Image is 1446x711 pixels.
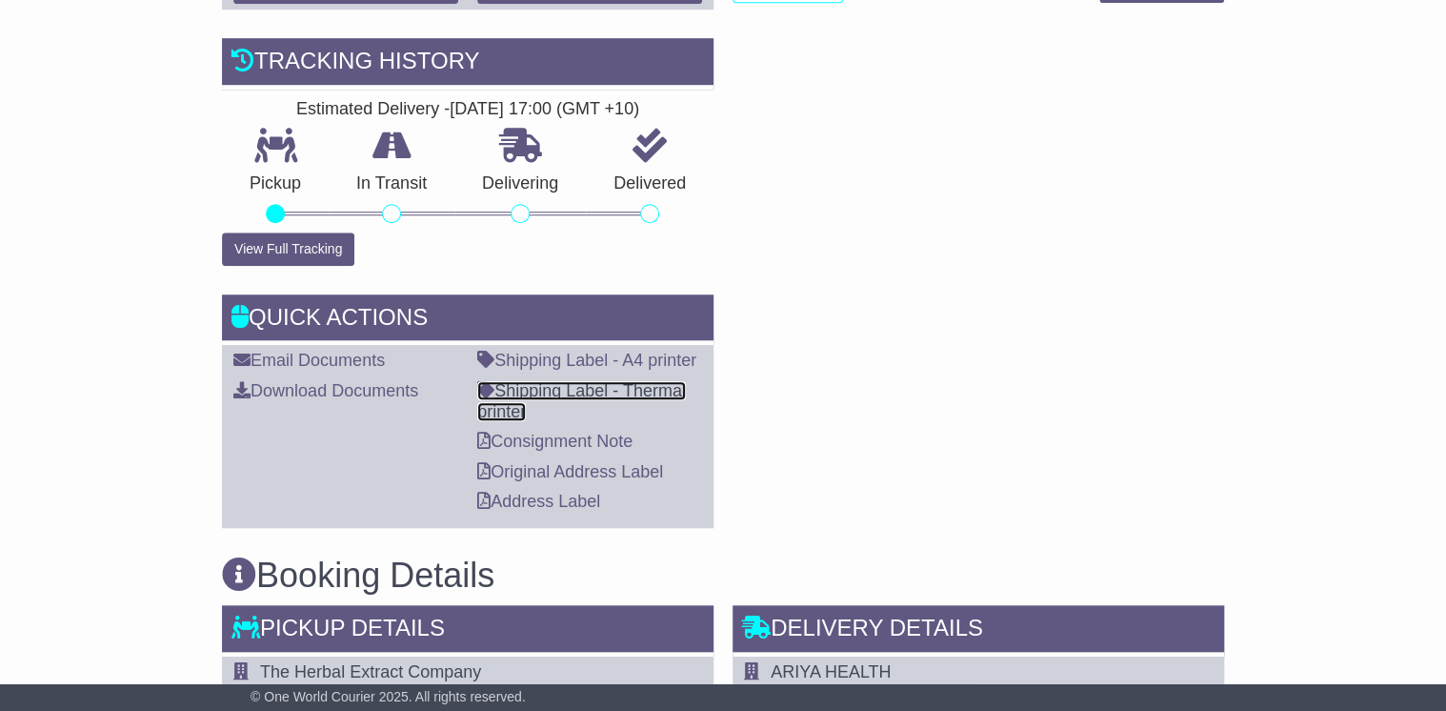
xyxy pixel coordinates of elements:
div: [DATE] 17:00 (GMT +10) [450,99,639,120]
p: Pickup [222,173,329,194]
h3: Booking Details [222,557,1224,595]
a: Download Documents [233,381,418,400]
a: Shipping Label - Thermal printer [477,381,686,421]
button: View Full Tracking [222,233,354,266]
a: Address Label [477,492,600,511]
div: Quick Actions [222,295,713,346]
a: Shipping Label - A4 printer [477,351,696,370]
p: Delivering [454,173,586,194]
span: The Herbal Extract Company [260,662,481,681]
p: In Transit [329,173,454,194]
span: ARIYA HEALTH [771,662,891,681]
a: Email Documents [233,351,385,370]
div: Estimated Delivery - [222,99,713,120]
div: Delivery Details [733,605,1224,657]
span: © One World Courier 2025. All rights reserved. [251,689,526,704]
div: Tracking history [222,38,713,90]
div: Pickup Details [222,605,713,657]
a: Original Address Label [477,462,663,481]
a: Consignment Note [477,432,633,451]
p: Delivered [586,173,713,194]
